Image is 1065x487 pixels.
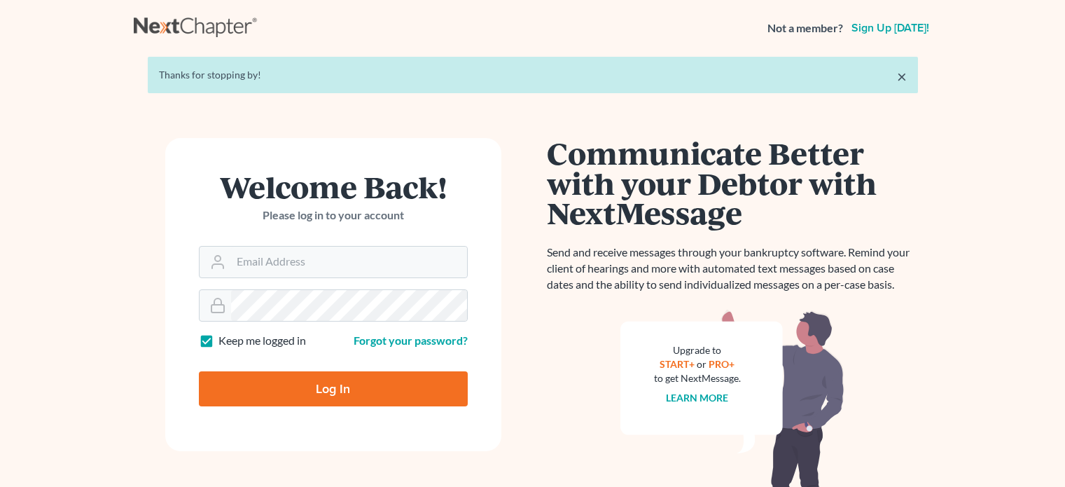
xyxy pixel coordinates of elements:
[231,247,467,277] input: Email Address
[547,245,918,293] p: Send and receive messages through your bankruptcy software. Remind your client of hearings and mo...
[767,20,843,36] strong: Not a member?
[199,371,468,406] input: Log In
[709,358,735,370] a: PRO+
[199,172,468,202] h1: Welcome Back!
[849,22,932,34] a: Sign up [DATE]!
[654,371,741,385] div: to get NextMessage.
[547,138,918,228] h1: Communicate Better with your Debtor with NextMessage
[354,334,468,347] a: Forgot your password?
[199,207,468,224] p: Please log in to your account
[218,333,306,349] label: Keep me logged in
[159,68,907,82] div: Thanks for stopping by!
[654,343,741,357] div: Upgrade to
[666,392,728,404] a: Learn more
[660,358,695,370] a: START+
[897,68,907,85] a: ×
[697,358,706,370] span: or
